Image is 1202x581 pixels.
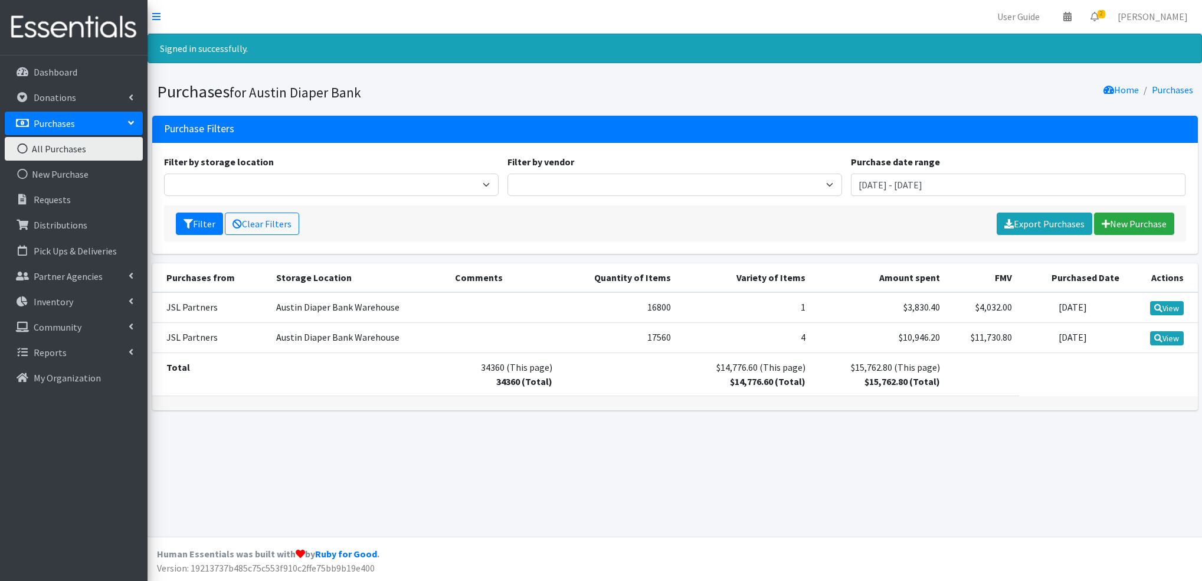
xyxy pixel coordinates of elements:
p: Partner Agencies [34,270,103,282]
td: [DATE] [1019,292,1126,323]
button: Filter [176,213,223,235]
td: Austin Diaper Bank Warehouse [269,292,448,323]
td: $4,032.00 [947,292,1019,323]
p: My Organization [34,372,101,384]
td: 34360 (This page) [448,352,559,396]
td: Austin Diaper Bank Warehouse [269,322,448,352]
th: Actions [1126,263,1198,292]
a: [PERSON_NAME] [1108,5,1197,28]
a: New Purchase [5,162,143,186]
td: $15,762.80 (This page) [813,352,947,396]
a: View [1150,331,1184,345]
a: New Purchase [1094,213,1174,235]
p: Distributions [34,219,87,231]
input: January 1, 2011 - December 31, 2011 [851,174,1185,196]
th: Storage Location [269,263,448,292]
a: Pick Ups & Deliveries [5,239,143,263]
a: My Organization [5,366,143,390]
strong: Human Essentials was built with by . [157,548,379,560]
th: Purchases from [152,263,269,292]
a: Partner Agencies [5,265,143,288]
p: Donations [34,92,76,103]
p: Pick Ups & Deliveries [34,245,117,257]
a: Ruby for Good [315,548,377,560]
th: Comments [448,263,559,292]
small: for Austin Diaper Bank [230,84,361,101]
th: FMV [947,263,1019,292]
p: Community [34,321,81,333]
a: Inventory [5,290,143,314]
td: $11,730.80 [947,322,1019,352]
a: Clear Filters [225,213,299,235]
p: Reports [34,347,67,358]
a: Export Purchases [997,213,1092,235]
td: JSL Partners [152,322,269,352]
a: Purchases [1152,84,1193,96]
label: Filter by storage location [164,155,274,169]
p: Dashboard [34,66,77,78]
td: 1 [678,292,813,323]
strong: 34360 (Total) [496,376,552,387]
td: $3,830.40 [813,292,947,323]
a: All Purchases [5,137,143,161]
h1: Purchases [157,81,671,102]
th: Amount spent [813,263,947,292]
td: 16800 [559,292,678,323]
div: Signed in successfully. [148,34,1202,63]
a: Home [1103,84,1139,96]
a: User Guide [988,5,1049,28]
a: 2 [1081,5,1108,28]
strong: $15,762.80 (Total) [864,376,940,387]
a: View [1150,301,1184,315]
span: Version: 19213737b485c75c553f910c2ffe75bb9b19e400 [157,562,375,574]
a: Donations [5,86,143,109]
a: Requests [5,188,143,211]
td: 4 [678,322,813,352]
th: Variety of Items [678,263,813,292]
a: Community [5,315,143,339]
td: JSL Partners [152,292,269,323]
td: [DATE] [1019,322,1126,352]
img: HumanEssentials [5,8,143,47]
p: Purchases [34,117,75,129]
a: Distributions [5,213,143,237]
label: Purchase date range [851,155,940,169]
span: 2 [1098,10,1105,18]
strong: $14,776.60 (Total) [730,376,805,387]
strong: Total [166,361,190,373]
p: Inventory [34,296,73,308]
td: $14,776.60 (This page) [678,352,813,396]
h3: Purchase Filters [164,123,234,135]
td: 17560 [559,322,678,352]
p: Requests [34,194,71,205]
td: $10,946.20 [813,322,947,352]
a: Reports [5,341,143,364]
a: Purchases [5,112,143,135]
th: Quantity of Items [559,263,678,292]
th: Purchased Date [1019,263,1126,292]
label: Filter by vendor [507,155,574,169]
a: Dashboard [5,60,143,84]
